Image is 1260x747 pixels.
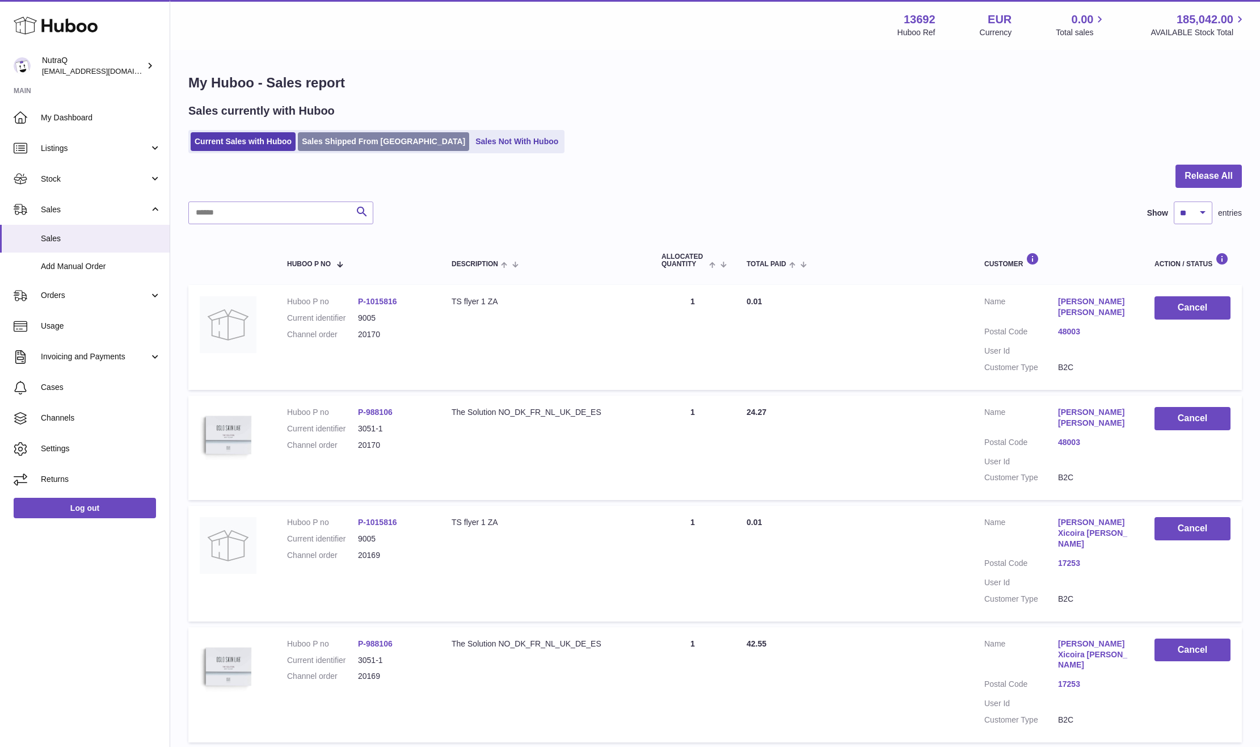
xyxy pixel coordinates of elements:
[452,517,639,528] div: TS flyer 1 ZA
[358,423,429,434] dd: 3051-1
[41,443,161,454] span: Settings
[1058,715,1132,725] dd: B2C
[984,679,1058,693] dt: Postal Code
[1147,208,1168,219] label: Show
[41,204,149,215] span: Sales
[42,55,144,77] div: NutraQ
[358,655,429,666] dd: 3051-1
[358,329,429,340] dd: 20170
[287,261,331,268] span: Huboo P no
[984,407,1058,431] dt: Name
[41,382,161,393] span: Cases
[287,440,358,451] dt: Channel order
[287,534,358,544] dt: Current identifier
[1058,362,1132,373] dd: B2C
[747,297,762,306] span: 0.01
[1058,639,1132,671] a: [PERSON_NAME] Xicoira [PERSON_NAME]
[984,698,1058,709] dt: User Id
[984,639,1058,674] dt: Name
[287,329,358,340] dt: Channel order
[1058,326,1132,337] a: 48003
[984,594,1058,605] dt: Customer Type
[650,506,735,621] td: 1
[287,655,358,666] dt: Current identifier
[287,671,358,682] dt: Channel order
[200,517,256,574] img: no-photo.jpg
[984,362,1058,373] dt: Customer Type
[1056,12,1106,38] a: 0.00 Total sales
[14,498,156,518] a: Log out
[1058,437,1132,448] a: 48003
[298,132,469,151] a: Sales Shipped From [GEOGRAPHIC_DATA]
[984,517,1058,552] dt: Name
[1151,12,1246,38] a: 185,042.00 AVAILABLE Stock Total
[188,74,1242,92] h1: My Huboo - Sales report
[984,253,1132,268] div: Customer
[287,517,358,528] dt: Huboo P no
[1058,594,1132,605] dd: B2C
[358,518,397,527] a: P-1015816
[650,285,735,389] td: 1
[650,396,735,500] td: 1
[14,57,31,74] img: log@nutraq.com
[287,550,358,561] dt: Channel order
[747,261,786,268] span: Total paid
[984,296,1058,321] dt: Name
[984,558,1058,572] dt: Postal Code
[984,346,1058,356] dt: User Id
[984,715,1058,725] dt: Customer Type
[1177,12,1233,27] span: 185,042.00
[1058,472,1132,483] dd: B2C
[988,12,1012,27] strong: EUR
[984,326,1058,340] dt: Postal Code
[200,407,256,464] img: 136921728478892.jpg
[984,472,1058,483] dt: Customer Type
[452,407,639,418] div: The Solution NO_DK_FR_NL_UK_DE_ES
[41,290,149,301] span: Orders
[1058,558,1132,569] a: 17253
[358,639,393,648] a: P-988106
[1058,517,1132,549] a: [PERSON_NAME] Xicoira [PERSON_NAME]
[41,321,161,331] span: Usage
[1218,208,1242,219] span: entries
[984,456,1058,467] dt: User Id
[287,296,358,307] dt: Huboo P no
[358,671,429,682] dd: 20169
[42,66,167,75] span: [EMAIL_ADDRESS][DOMAIN_NAME]
[358,408,393,417] a: P-988106
[358,297,397,306] a: P-1015816
[41,112,161,123] span: My Dashboard
[1058,407,1132,429] a: [PERSON_NAME] [PERSON_NAME]
[41,261,161,272] span: Add Manual Order
[452,261,498,268] span: Description
[1151,27,1246,38] span: AVAILABLE Stock Total
[358,550,429,561] dd: 20169
[1154,407,1230,430] button: Cancel
[287,313,358,324] dt: Current identifier
[358,440,429,451] dd: 20170
[661,253,706,268] span: ALLOCATED Quantity
[287,639,358,649] dt: Huboo P no
[200,639,256,695] img: 136921728478892.jpg
[1154,296,1230,320] button: Cancel
[650,627,735,742] td: 1
[1072,12,1094,27] span: 0.00
[41,143,149,154] span: Listings
[452,639,639,649] div: The Solution NO_DK_FR_NL_UK_DE_ES
[287,407,358,418] dt: Huboo P no
[1154,517,1230,540] button: Cancel
[41,174,149,184] span: Stock
[191,132,296,151] a: Current Sales with Huboo
[452,296,639,307] div: TS flyer 1 ZA
[904,12,935,27] strong: 13692
[471,132,562,151] a: Sales Not With Huboo
[287,423,358,434] dt: Current identifier
[358,313,429,324] dd: 9005
[1175,165,1242,188] button: Release All
[747,639,766,648] span: 42.55
[41,413,161,423] span: Channels
[41,351,149,362] span: Invoicing and Payments
[747,408,766,417] span: 24.27
[1154,253,1230,268] div: Action / Status
[1058,679,1132,690] a: 17253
